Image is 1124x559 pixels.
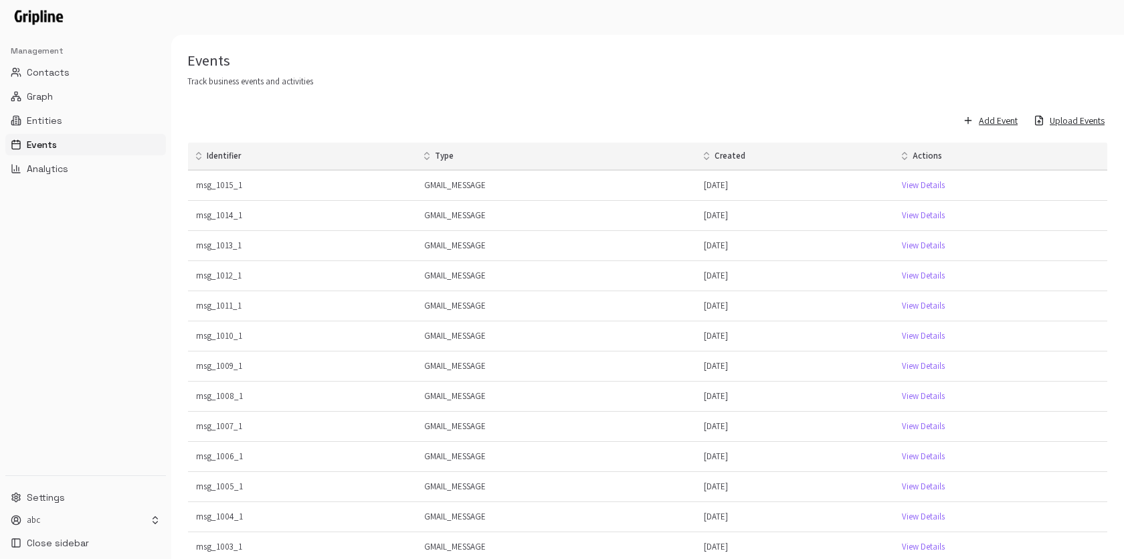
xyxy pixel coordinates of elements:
p: Actions [913,150,942,163]
p: View Details [902,210,945,222]
p: View Details [902,179,945,192]
p: View Details [902,451,945,463]
p: GMAIL_MESSAGE [424,390,486,403]
p: View Details [902,240,945,252]
p: GMAIL_MESSAGE [424,179,486,192]
p: [DATE] [704,240,728,252]
p: abc [27,514,40,527]
p: GMAIL_MESSAGE [424,420,486,433]
button: Settings [5,487,166,508]
p: [DATE] [704,390,728,403]
button: Analytics [5,158,166,179]
button: Contacts [5,62,166,83]
p: [DATE] [704,360,728,373]
p: View Details [902,330,945,343]
button: Upload Events [1032,110,1108,132]
span: Entities [27,114,62,127]
button: Events [5,134,166,155]
p: msg_1008_1 [196,390,243,403]
p: [DATE] [704,179,728,192]
p: msg_1012_1 [196,270,242,283]
p: GMAIL_MESSAGE [424,541,486,554]
button: Add Event [961,110,1021,132]
h5: Events [187,51,313,70]
img: Logo [11,4,66,27]
p: Identifier [207,150,241,163]
span: Close sidebar [27,536,89,550]
p: msg_1010_1 [196,330,242,343]
span: Analytics [27,162,68,175]
p: View Details [902,300,945,313]
p: [DATE] [704,420,728,433]
p: View Details [902,420,945,433]
p: [DATE] [704,270,728,283]
button: Close sidebar [5,532,166,554]
p: [DATE] [704,210,728,222]
p: View Details [902,511,945,524]
p: GMAIL_MESSAGE [424,481,486,493]
p: GMAIL_MESSAGE [424,210,486,222]
p: Created [715,150,745,163]
p: msg_1011_1 [196,300,242,313]
span: Contacts [27,66,70,79]
p: View Details [902,541,945,554]
p: GMAIL_MESSAGE [424,360,486,373]
p: GMAIL_MESSAGE [424,270,486,283]
p: Type [435,150,454,163]
p: msg_1014_1 [196,210,242,222]
span: Settings [27,491,65,504]
p: [DATE] [704,300,728,313]
p: View Details [902,270,945,283]
p: [DATE] [704,451,728,463]
p: [DATE] [704,481,728,493]
p: msg_1007_1 [196,420,242,433]
button: Graph [5,86,166,107]
p: GMAIL_MESSAGE [424,451,486,463]
span: Graph [27,90,53,103]
p: msg_1005_1 [196,481,243,493]
button: Entities [5,110,166,131]
p: View Details [902,390,945,403]
p: msg_1004_1 [196,511,243,524]
p: msg_1009_1 [196,360,242,373]
p: msg_1013_1 [196,240,242,252]
p: GMAIL_MESSAGE [424,511,486,524]
p: View Details [902,360,945,373]
p: Track business events and activities [187,76,313,88]
span: Events [27,138,57,151]
p: [DATE] [704,541,728,554]
p: GMAIL_MESSAGE [424,330,486,343]
div: Management [5,40,166,62]
p: GMAIL_MESSAGE [424,300,486,313]
p: [DATE] [704,330,728,343]
button: abc [5,511,166,530]
p: msg_1015_1 [196,179,242,192]
p: View Details [902,481,945,493]
p: GMAIL_MESSAGE [424,240,486,252]
p: [DATE] [704,511,728,524]
button: Toggle Sidebar [166,35,177,559]
p: msg_1006_1 [196,451,243,463]
p: msg_1003_1 [196,541,242,554]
